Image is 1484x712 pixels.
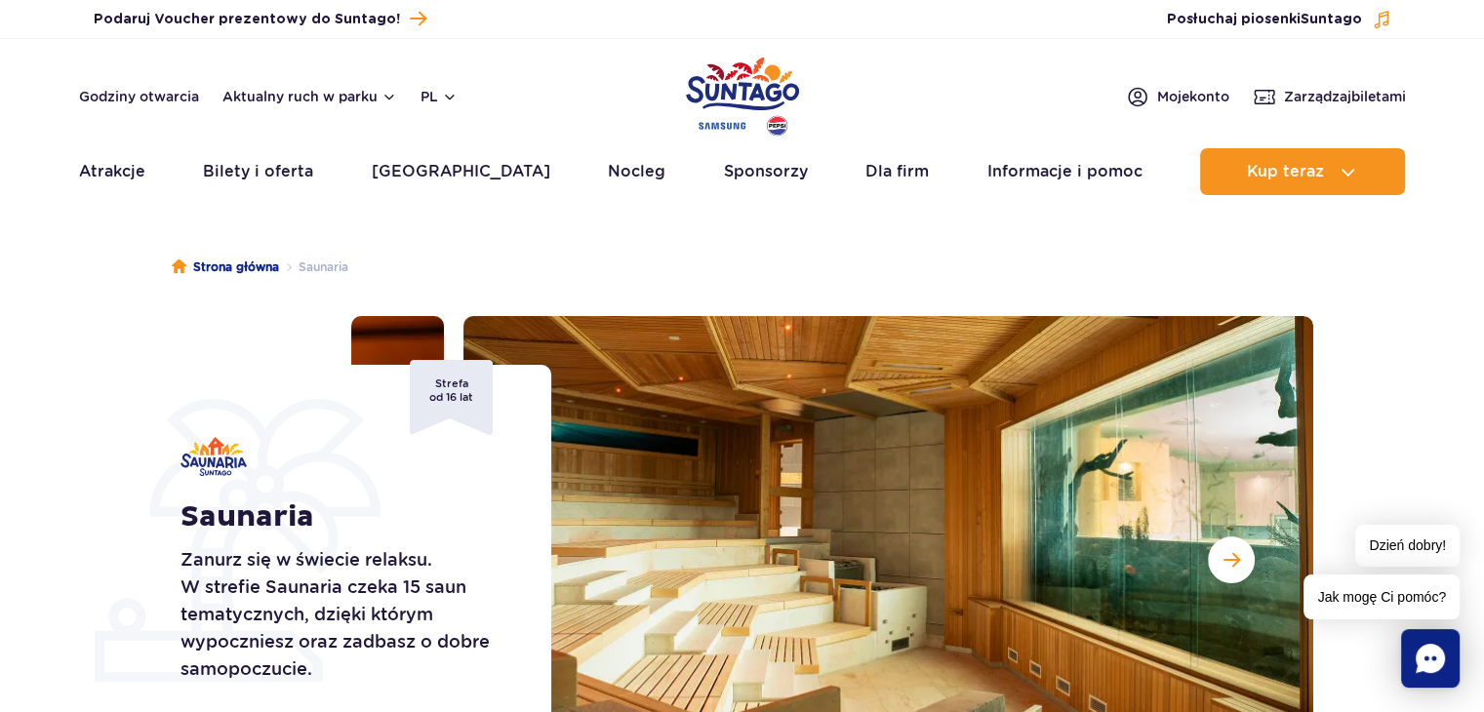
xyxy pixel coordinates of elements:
a: Park of Poland [686,49,799,138]
a: [GEOGRAPHIC_DATA] [372,148,550,195]
a: Podaruj Voucher prezentowy do Suntago! [94,6,426,32]
div: Strefa od 16 lat [410,360,493,435]
span: Podaruj Voucher prezentowy do Suntago! [94,10,400,29]
a: Atrakcje [79,148,145,195]
img: Saunaria [180,437,247,476]
a: Informacje i pomoc [987,148,1143,195]
a: Strona główna [172,257,279,277]
a: Zarządzajbiletami [1253,85,1406,108]
button: Następny slajd [1208,536,1255,583]
a: Bilety i oferta [203,148,313,195]
span: Jak mogę Ci pomóc? [1304,574,1460,619]
span: Kup teraz [1247,163,1324,180]
a: Godziny otwarcia [79,87,199,106]
button: pl [421,87,458,106]
a: Nocleg [608,148,665,195]
span: Posłuchaj piosenki [1167,10,1362,29]
a: Mojekonto [1126,85,1229,108]
span: Dzień dobry! [1355,525,1460,567]
button: Posłuchaj piosenkiSuntago [1167,10,1391,29]
p: Zanurz się w świecie relaksu. W strefie Saunaria czeka 15 saun tematycznych, dzięki którym wypocz... [180,546,507,683]
button: Aktualny ruch w parku [222,89,397,104]
a: Sponsorzy [724,148,808,195]
li: Saunaria [279,257,348,277]
button: Kup teraz [1200,148,1405,195]
span: Suntago [1301,13,1362,26]
span: Moje konto [1157,87,1229,106]
a: Dla firm [865,148,929,195]
h1: Saunaria [180,499,507,534]
div: Chat [1401,629,1460,688]
span: Zarządzaj biletami [1284,87,1406,106]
